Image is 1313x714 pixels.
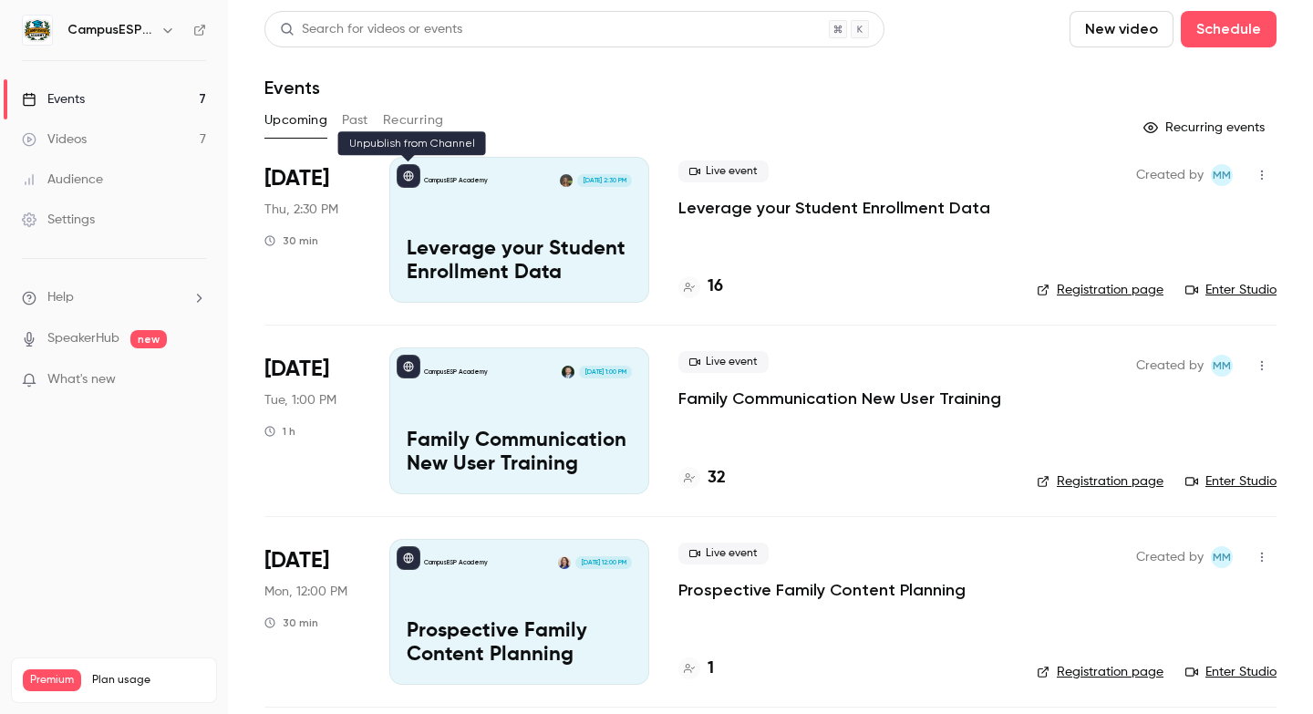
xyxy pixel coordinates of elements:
span: Live event [678,543,769,564]
img: CampusESP Academy [23,16,52,45]
a: Prospective Family Content Planning [678,579,966,601]
span: Plan usage [92,673,205,688]
span: [DATE] [264,355,329,384]
span: [DATE] [264,164,329,193]
div: Events [22,90,85,109]
a: 16 [678,274,723,299]
div: Aug 14 Thu, 2:30 PM (America/New York) [264,157,360,303]
img: Kerri Meeks-Griffin [558,556,571,569]
a: Registration page [1037,281,1163,299]
div: 30 min [264,616,318,630]
div: Audience [22,171,103,189]
a: Registration page [1037,472,1163,491]
div: Search for videos or events [280,20,462,39]
h4: 1 [708,657,714,681]
a: Enter Studio [1185,663,1277,681]
div: Videos [22,130,87,149]
h1: Events [264,77,320,98]
span: MM [1213,164,1231,186]
a: Registration page [1037,663,1163,681]
button: Recurring [383,106,444,135]
div: 1 h [264,424,295,439]
a: SpeakerHub [47,329,119,348]
img: Mira Gandhi [560,174,573,187]
span: What's new [47,370,116,389]
span: [DATE] 1:00 PM [579,366,631,378]
a: Family Communication New User Training [678,388,1001,409]
a: Family Communication New User TrainingCampusESP AcademyAlbert Perera[DATE] 1:00 PMFamily Communic... [389,347,649,493]
div: Aug 19 Tue, 1:00 PM (America/New York) [264,347,360,493]
span: Mon, 12:00 PM [264,583,347,601]
div: 30 min [264,233,318,248]
span: Mairin Matthews [1211,164,1233,186]
span: Created by [1136,546,1204,568]
span: Mairin Matthews [1211,546,1233,568]
span: Tue, 1:00 PM [264,391,336,409]
a: Leverage your Student Enrollment DataCampusESP AcademyMira Gandhi[DATE] 2:30 PMLeverage your Stud... [389,157,649,303]
button: Recurring events [1135,113,1277,142]
a: Enter Studio [1185,281,1277,299]
a: Enter Studio [1185,472,1277,491]
a: Leverage your Student Enrollment Data [678,197,990,219]
span: new [130,330,167,348]
h4: 32 [708,466,726,491]
span: Live event [678,351,769,373]
h6: CampusESP Academy [67,21,153,39]
button: Past [342,106,368,135]
span: MM [1213,355,1231,377]
p: Leverage your Student Enrollment Data [407,238,632,285]
a: 1 [678,657,714,681]
p: CampusESP Academy [424,367,488,377]
h4: 16 [708,274,723,299]
button: Schedule [1181,11,1277,47]
span: Thu, 2:30 PM [264,201,338,219]
li: help-dropdown-opener [22,288,206,307]
p: CampusESP Academy [424,558,488,567]
span: Live event [678,160,769,182]
span: MM [1213,546,1231,568]
span: Help [47,288,74,307]
p: CampusESP Academy [424,176,488,185]
div: Sep 15 Mon, 12:00 PM (America/New York) [264,539,360,685]
p: Family Communication New User Training [407,429,632,477]
a: 32 [678,466,726,491]
span: [DATE] 12:00 PM [575,556,631,569]
span: Mairin Matthews [1211,355,1233,377]
div: Settings [22,211,95,229]
button: Upcoming [264,106,327,135]
a: Prospective Family Content PlanningCampusESP AcademyKerri Meeks-Griffin[DATE] 12:00 PMProspective... [389,539,649,685]
span: Created by [1136,164,1204,186]
span: Premium [23,669,81,691]
span: [DATE] 2:30 PM [577,174,631,187]
p: Prospective Family Content Planning [407,620,632,667]
img: Albert Perera [562,366,574,378]
span: [DATE] [264,546,329,575]
span: Created by [1136,355,1204,377]
button: New video [1070,11,1173,47]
